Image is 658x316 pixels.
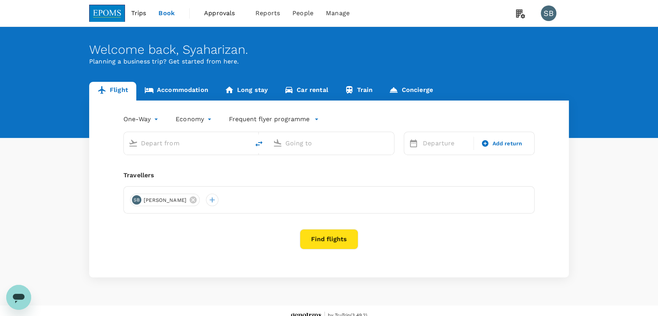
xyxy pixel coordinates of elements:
div: Economy [176,113,213,125]
button: Open [244,142,246,144]
iframe: Button to launch messaging window [6,285,31,310]
a: Car rental [276,82,336,101]
a: Train [336,82,381,101]
button: Frequent flyer programme [229,115,319,124]
a: Accommodation [136,82,216,101]
div: One-Way [123,113,160,125]
span: Manage [326,9,350,18]
div: SB [541,5,556,21]
p: Departure [423,139,469,148]
span: Approvals [204,9,243,18]
div: Welcome back , Syaharizan . [89,42,569,57]
a: Concierge [381,82,441,101]
span: Trips [131,9,146,18]
span: Add return [492,139,522,148]
input: Depart from [141,137,233,149]
p: Frequent flyer programme [229,115,310,124]
div: Travellers [123,171,535,180]
a: Flight [89,82,136,101]
button: Find flights [300,229,358,249]
button: delete [250,134,268,153]
img: EPOMS SDN BHD [89,5,125,22]
input: Going to [285,137,378,149]
span: Reports [255,9,280,18]
p: Planning a business trip? Get started from here. [89,57,569,66]
div: SB[PERSON_NAME] [130,194,200,206]
a: Long stay [216,82,276,101]
span: [PERSON_NAME] [139,196,191,204]
span: People [292,9,313,18]
span: Book [158,9,175,18]
button: Open [389,142,390,144]
div: SB [132,195,141,205]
